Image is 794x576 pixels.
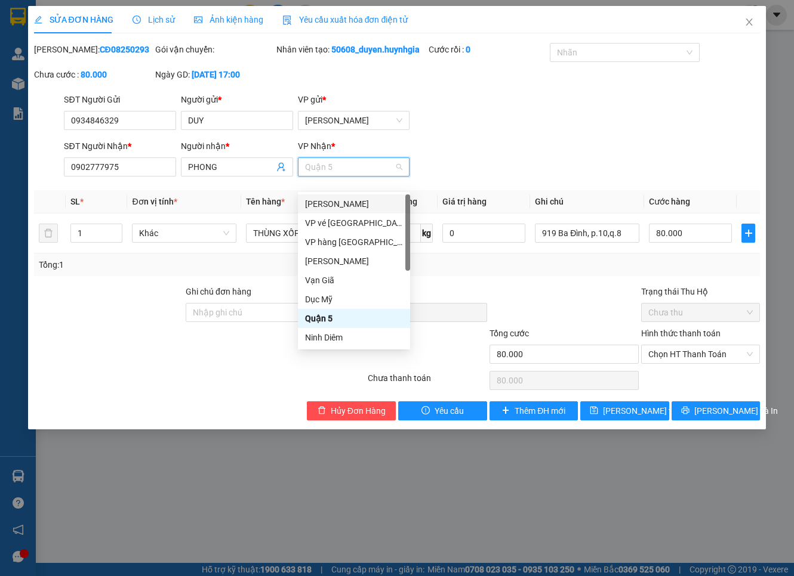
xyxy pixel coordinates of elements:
span: Thêm ĐH mới [515,404,565,417]
span: Yêu cầu xuất hóa đơn điện tử [282,15,408,24]
span: Tên hàng [246,197,285,206]
span: delete [318,406,326,416]
div: Vạn Giã [305,274,403,287]
span: Tổng cước [490,329,529,338]
div: Ngày GD: [155,68,274,81]
div: VP hàng Nha Trang [298,233,410,252]
span: [PERSON_NAME] thay đổi [603,404,698,417]
button: printer[PERSON_NAME] và In [672,401,761,420]
div: Trạng thái Thu Hộ [641,285,760,298]
div: [PERSON_NAME] [10,10,106,37]
div: Quận 5 [305,312,403,325]
b: 50608_duyen.huynhgia [331,45,420,54]
span: [PERSON_NAME] và In [694,404,778,417]
span: SL [70,197,80,206]
input: Ghi chú đơn hàng [186,303,335,322]
span: plus [742,228,755,238]
span: printer [681,406,690,416]
div: VP vé Nha Trang [298,213,410,233]
div: Người nhận [181,140,293,153]
div: Chưa cước : [34,68,153,81]
div: Diên Khánh [298,252,410,271]
span: Gửi: [10,10,29,23]
b: [DATE] 17:00 [192,70,240,79]
div: [PERSON_NAME]: [34,43,153,56]
div: 0396363510 [114,51,210,68]
span: picture [194,16,202,24]
div: Dục Mỹ [305,293,403,306]
b: 80.000 [81,70,107,79]
button: plusThêm ĐH mới [490,401,578,420]
input: VD: Bàn, Ghế [246,224,350,243]
span: exclamation-circle [421,406,430,416]
label: Ghi chú đơn hàng [186,287,251,296]
span: clock-circle [133,16,141,24]
b: CĐ08250293 [100,45,149,54]
div: VP gửi [298,93,410,106]
div: Ninh Diêm [298,328,410,347]
span: Nhận: [114,10,143,23]
div: [PERSON_NAME] [305,197,403,210]
div: Vạn Giã [298,271,410,290]
div: 0974771604 [10,51,106,68]
span: Chưa thu [648,304,753,321]
label: Hình thức thanh toán [641,329,721,338]
span: Cam Đức [305,112,403,129]
span: user-add [276,162,286,172]
span: Yêu cầu [435,404,464,417]
span: Quận 5 [305,158,403,176]
button: delete [39,224,58,243]
div: 70.000 [9,75,107,89]
div: Tổng: 1 [39,258,307,271]
span: Khác [139,224,229,242]
div: Người gửi [181,93,293,106]
span: Ảnh kiện hàng [194,15,263,24]
span: Đơn vị tính [132,197,177,206]
div: DƯ [10,37,106,51]
button: deleteHủy Đơn Hàng [307,401,396,420]
span: VP Nhận [298,141,331,151]
span: Đã thu : [9,76,45,89]
span: Cước hàng [649,197,690,206]
img: icon [282,16,292,25]
button: save[PERSON_NAME] thay đổi [580,401,669,420]
span: Lịch sử [133,15,175,24]
div: Ninh Diêm [305,331,403,344]
span: kg [421,224,433,243]
span: Chọn HT Thanh Toán [648,345,753,363]
span: Giá trị hàng [442,197,487,206]
div: Gói vận chuyển: [155,43,274,56]
th: Ghi chú [530,190,644,213]
div: Phạm Ngũ Lão [298,194,410,213]
div: Chưa thanh toán [367,371,488,392]
div: HUY [114,37,210,51]
span: close [744,17,754,27]
div: [PERSON_NAME] [114,10,210,37]
span: save [590,406,598,416]
div: Nhân viên tạo: [276,43,426,56]
div: VP vé [GEOGRAPHIC_DATA] [305,216,403,230]
div: [PERSON_NAME] [305,255,403,268]
button: exclamation-circleYêu cầu [398,401,487,420]
div: Cước rồi : [429,43,547,56]
span: Hủy Đơn Hàng [331,404,386,417]
b: 0 [466,45,470,54]
div: VP hàng [GEOGRAPHIC_DATA] [305,236,403,249]
span: plus [501,406,510,416]
div: Quận 5 [298,309,410,328]
div: SĐT Người Gửi [64,93,176,106]
div: Dục Mỹ [298,290,410,309]
button: Close [733,6,766,39]
input: Ghi Chú [535,224,639,243]
button: plus [741,224,755,243]
span: edit [34,16,42,24]
div: SĐT Người Nhận [64,140,176,153]
span: SỬA ĐƠN HÀNG [34,15,113,24]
